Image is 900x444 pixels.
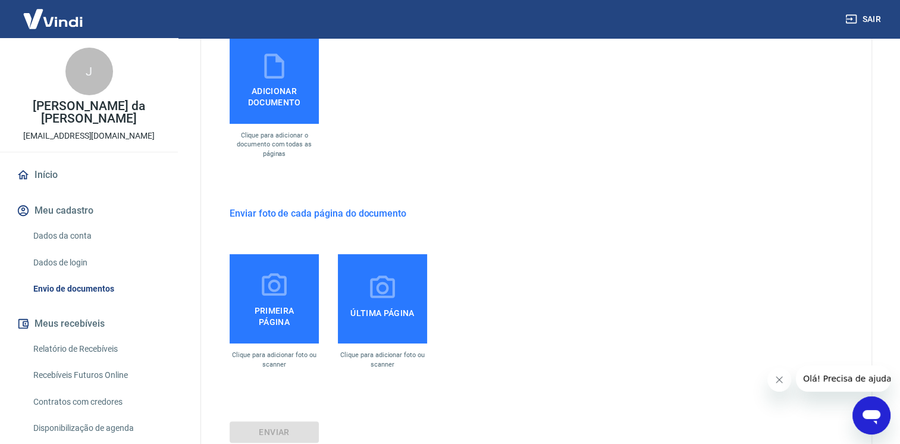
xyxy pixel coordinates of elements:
a: Dados de login [29,251,164,275]
iframe: Fechar mensagem [767,368,791,392]
a: Envio de documentos [29,277,164,301]
a: Disponibilização de agenda [29,416,164,440]
a: Dados da conta [29,224,164,248]
span: Primeira página [234,301,314,327]
a: Relatório de Recebíveis [29,337,164,361]
h6: Enviar foto de cada página do documento [230,206,406,221]
iframe: Mensagem da empresa [796,365,890,392]
p: Clique para adicionar o documento com todas as páginas [230,131,319,158]
iframe: Botão para abrir a janela de mensagens [852,396,890,434]
img: Vindi [14,1,92,37]
div: J [65,48,113,95]
p: [EMAIL_ADDRESS][DOMAIN_NAME] [23,130,155,142]
p: [PERSON_NAME] da [PERSON_NAME] [10,100,168,125]
label: Última página [338,254,427,343]
label: Adicionar documento [230,35,319,124]
button: Meu cadastro [14,198,164,224]
button: Sair [843,8,886,30]
span: Adicionar documento [234,81,314,108]
p: Clique para adicionar foto ou scanner [338,351,427,369]
button: Meus recebíveis [14,311,164,337]
a: Recebíveis Futuros Online [29,363,164,387]
label: Primeira página [230,254,319,343]
span: Última página [346,303,419,324]
span: Olá! Precisa de ajuda? [7,8,100,18]
a: Início [14,162,164,188]
p: Clique para adicionar foto ou scanner [230,351,319,369]
a: Contratos com credores [29,390,164,414]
